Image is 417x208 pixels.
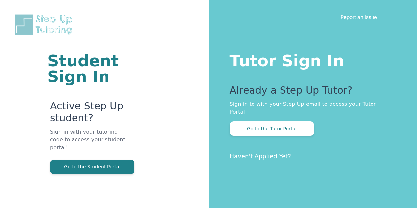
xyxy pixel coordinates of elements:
[341,14,377,20] a: Report an Issue
[13,13,76,36] img: Step Up Tutoring horizontal logo
[230,100,391,116] p: Sign in to with your Step Up email to access your Tutor Portal!
[50,100,130,128] p: Active Step Up student?
[230,84,391,100] p: Already a Step Up Tutor?
[230,121,314,136] button: Go to the Tutor Portal
[230,153,291,160] a: Haven't Applied Yet?
[230,50,391,69] h1: Tutor Sign In
[230,125,314,132] a: Go to the Tutor Portal
[50,160,134,174] button: Go to the Student Portal
[50,128,130,160] p: Sign in with your tutoring code to access your student portal!
[47,53,130,84] h1: Student Sign In
[50,163,134,170] a: Go to the Student Portal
